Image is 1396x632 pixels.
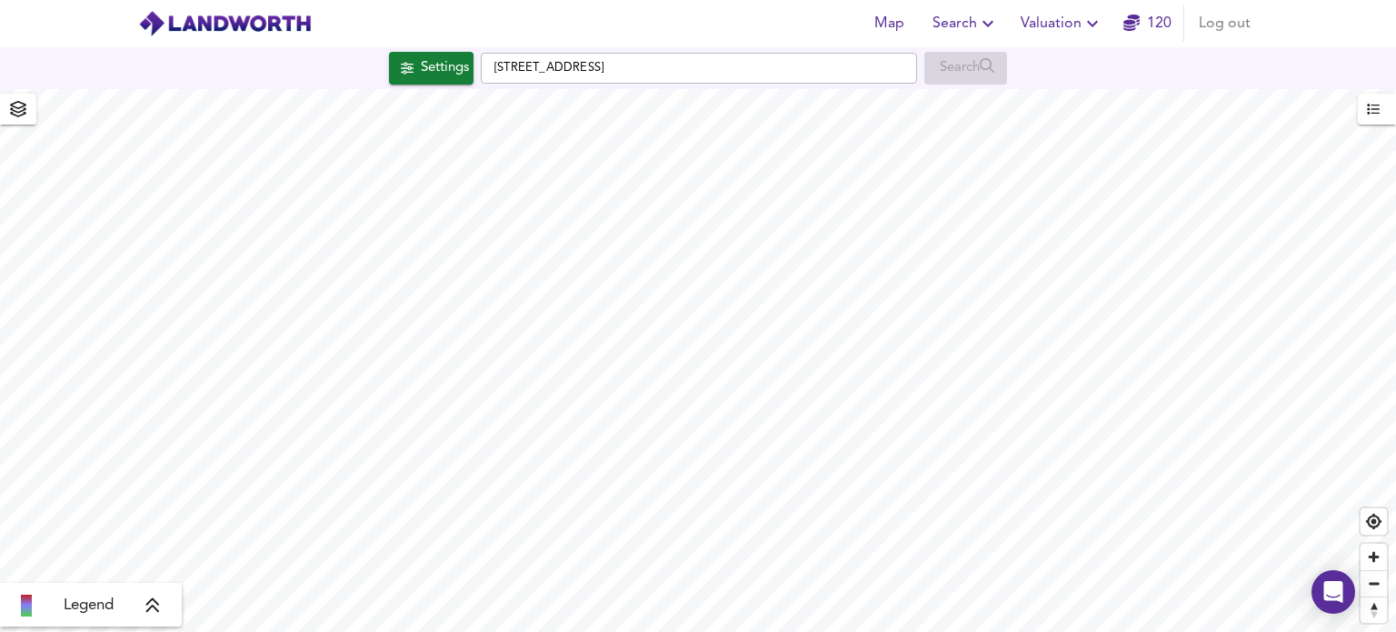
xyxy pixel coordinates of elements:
span: Log out [1199,11,1251,36]
button: Search [925,5,1006,42]
div: Open Intercom Messenger [1311,570,1355,614]
a: 120 [1123,11,1172,36]
button: Map [860,5,918,42]
img: logo [138,10,312,37]
button: Valuation [1013,5,1111,42]
div: Settings [421,56,469,80]
button: 120 [1118,5,1176,42]
button: Settings [389,52,474,85]
span: Search [932,11,999,36]
input: Enter a location... [481,53,917,84]
button: Reset bearing to north [1361,597,1387,623]
span: Legend [64,595,114,617]
div: Enable a Source before running a Search [924,52,1007,85]
span: Map [867,11,911,36]
button: Zoom in [1361,544,1387,570]
span: Reset bearing to north [1361,597,1387,623]
button: Zoom out [1361,570,1387,597]
button: Log out [1192,5,1258,42]
button: Find my location [1361,508,1387,535]
span: Zoom out [1361,571,1387,597]
span: Valuation [1021,11,1103,36]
